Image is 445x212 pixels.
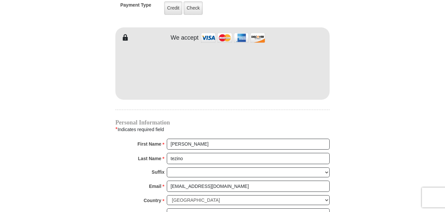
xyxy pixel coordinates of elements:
h4: We accept [171,34,199,42]
h5: Payment Type [120,2,151,11]
label: Credit [164,1,182,15]
img: credit cards accepted [200,31,266,45]
label: Check [184,1,203,15]
div: Indicates required field [115,125,330,134]
h4: Personal Information [115,120,330,125]
strong: Suffix [152,167,164,177]
strong: Email [149,182,161,191]
strong: Last Name [138,154,162,163]
strong: First Name [137,139,161,149]
strong: Country [144,196,162,205]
